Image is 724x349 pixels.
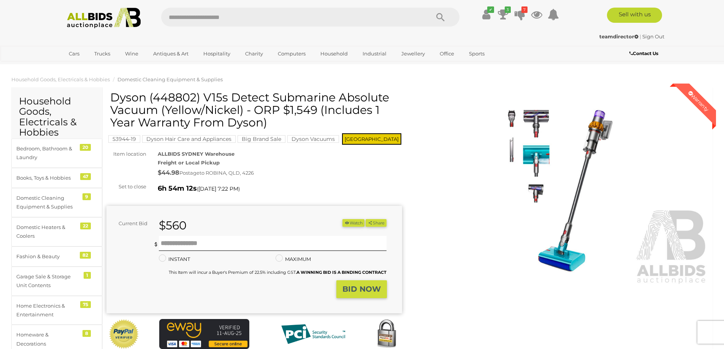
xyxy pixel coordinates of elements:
a: Garage Sale & Storage Unit Contents 1 [11,267,102,296]
strong: 6h 54m 12s [158,184,197,193]
strong: ALLBIDS SYDNEY Warehouse [158,151,234,157]
a: Dyson Vacuums [287,136,339,142]
a: Jewellery [396,47,430,60]
strong: Freight or Local Pickup [158,159,220,166]
a: Charity [240,47,268,60]
a: Fashion & Beauty 82 [11,246,102,267]
li: Watch this item [342,219,364,227]
div: Set to close [101,182,152,191]
i: ✔ [487,6,494,13]
span: ( ) [197,186,240,192]
div: Domestic Heaters & Coolers [16,223,79,241]
a: Books, Toys & Hobbies 47 [11,168,102,188]
div: Bedroom, Bathroom & Laundry [16,144,79,162]
mark: 53944-19 [108,135,140,143]
a: Domestic Cleaning Equipment & Supplies [117,76,223,82]
div: 22 [80,223,91,229]
mark: Dyson Hair Care and Appliances [142,135,236,143]
a: Hospitality [198,47,235,60]
div: Domestic Cleaning Equipment & Supplies [16,194,79,212]
span: [DATE] 7:22 PM [198,185,238,192]
a: Household [315,47,353,60]
span: [GEOGRAPHIC_DATA] [342,133,401,145]
a: Computers [273,47,311,60]
label: MAXIMUM [276,255,311,264]
button: Watch [342,219,364,227]
div: 8 [82,330,91,337]
b: Contact Us [629,51,658,56]
a: Big Brand Sale [238,136,285,142]
a: Dyson Hair Care and Appliances [142,136,236,142]
a: [GEOGRAPHIC_DATA] [64,60,128,73]
img: Allbids.com.au [63,8,145,28]
button: Share [366,219,387,227]
div: Postage [158,167,402,178]
a: Office [435,47,459,60]
a: Antiques & Art [148,47,193,60]
a: Domestic Cleaning Equipment & Supplies 9 [11,188,102,217]
mark: Big Brand Sale [238,135,285,143]
div: 75 [80,301,91,308]
span: to ROBINA, QLD, 4226 [200,170,254,176]
div: Books, Toys & Hobbies [16,174,79,182]
button: Search [421,8,459,27]
strong: teamdirector [599,33,638,39]
a: Contact Us [629,49,660,58]
h1: Dyson (448802) V15s Detect Submarine Absolute Vacuum (Yellow/Nickel) - ORP $1,549 (Includes 1 Yea... [110,91,400,129]
a: Domestic Heaters & Coolers 22 [11,217,102,246]
mark: Dyson Vacuums [287,135,339,143]
div: 47 [80,173,91,180]
small: This Item will incur a Buyer's Premium of 22.5% including GST. [169,270,387,275]
a: teamdirector [599,33,640,39]
a: 3 [497,8,509,21]
div: Homeware & Decorations [16,330,79,348]
i: 7 [521,6,528,13]
a: Household Goods, Electricals & Hobbies [11,76,110,82]
a: Cars [64,47,84,60]
div: Fashion & Beauty [16,252,79,261]
strong: BID NOW [342,284,381,294]
a: 7 [514,8,526,21]
b: A WINNING BID IS A BINDING CONTRACT [296,270,387,275]
div: 9 [82,193,91,200]
div: Home Electronics & Entertainment [16,302,79,319]
a: ✔ [481,8,492,21]
a: Home Electronics & Entertainment 75 [11,296,102,325]
strong: $560 [159,218,187,232]
div: Current Bid [106,219,153,228]
a: Sell with us [607,8,662,23]
div: Warranty [681,84,716,118]
a: Bedroom, Bathroom & Laundry 20 [11,139,102,168]
img: eWAY Payment Gateway [159,319,249,349]
strong: $44.98 [158,169,179,176]
div: Garage Sale & Storage Unit Contents [16,272,79,290]
div: 1 [84,272,91,279]
span: | [640,33,641,39]
a: 53944-19 [108,136,140,142]
a: Wine [120,47,143,60]
a: Trucks [89,47,115,60]
i: 3 [505,6,511,13]
div: Item location [101,150,152,158]
a: Sign Out [642,33,664,39]
a: Sports [464,47,490,60]
label: INSTANT [159,255,190,264]
div: 20 [80,144,91,151]
a: Industrial [358,47,391,60]
img: Dyson (448802) V15s Detect Submarine Absolute Vacuum (Yellow/Nickel) - ORP $1,549 (Includes 1 Yea... [413,95,709,285]
button: BID NOW [336,280,387,298]
div: 82 [80,252,91,259]
h2: Household Goods, Electricals & Hobbies [19,96,95,138]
